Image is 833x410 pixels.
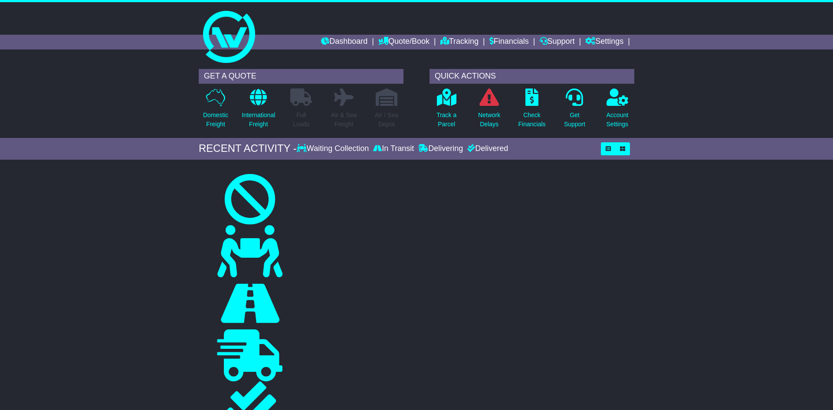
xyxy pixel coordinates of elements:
a: Tracking [440,35,479,49]
p: Check Financials [518,111,546,129]
div: QUICK ACTIONS [430,69,634,84]
a: Support [540,35,575,49]
a: DomesticFreight [203,88,229,134]
div: RECENT ACTIVITY - [199,142,297,155]
p: Get Support [564,111,585,129]
a: AccountSettings [606,88,629,134]
div: In Transit [371,144,416,154]
a: Dashboard [321,35,367,49]
p: Track a Parcel [436,111,456,129]
a: Quote/Book [378,35,430,49]
a: Financials [489,35,529,49]
p: Air / Sea Depot [375,111,398,129]
div: GET A QUOTE [199,69,403,84]
a: GetSupport [564,88,586,134]
p: Domestic Freight [203,111,228,129]
p: Network Delays [478,111,500,129]
p: Air & Sea Freight [331,111,357,129]
p: Full Loads [290,111,312,129]
a: NetworkDelays [478,88,501,134]
a: CheckFinancials [518,88,546,134]
p: Account Settings [607,111,629,129]
div: Delivering [416,144,465,154]
a: Settings [585,35,623,49]
div: Delivered [465,144,508,154]
p: International Freight [242,111,275,129]
a: InternationalFreight [241,88,275,134]
div: Waiting Collection [297,144,371,154]
a: Track aParcel [436,88,457,134]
